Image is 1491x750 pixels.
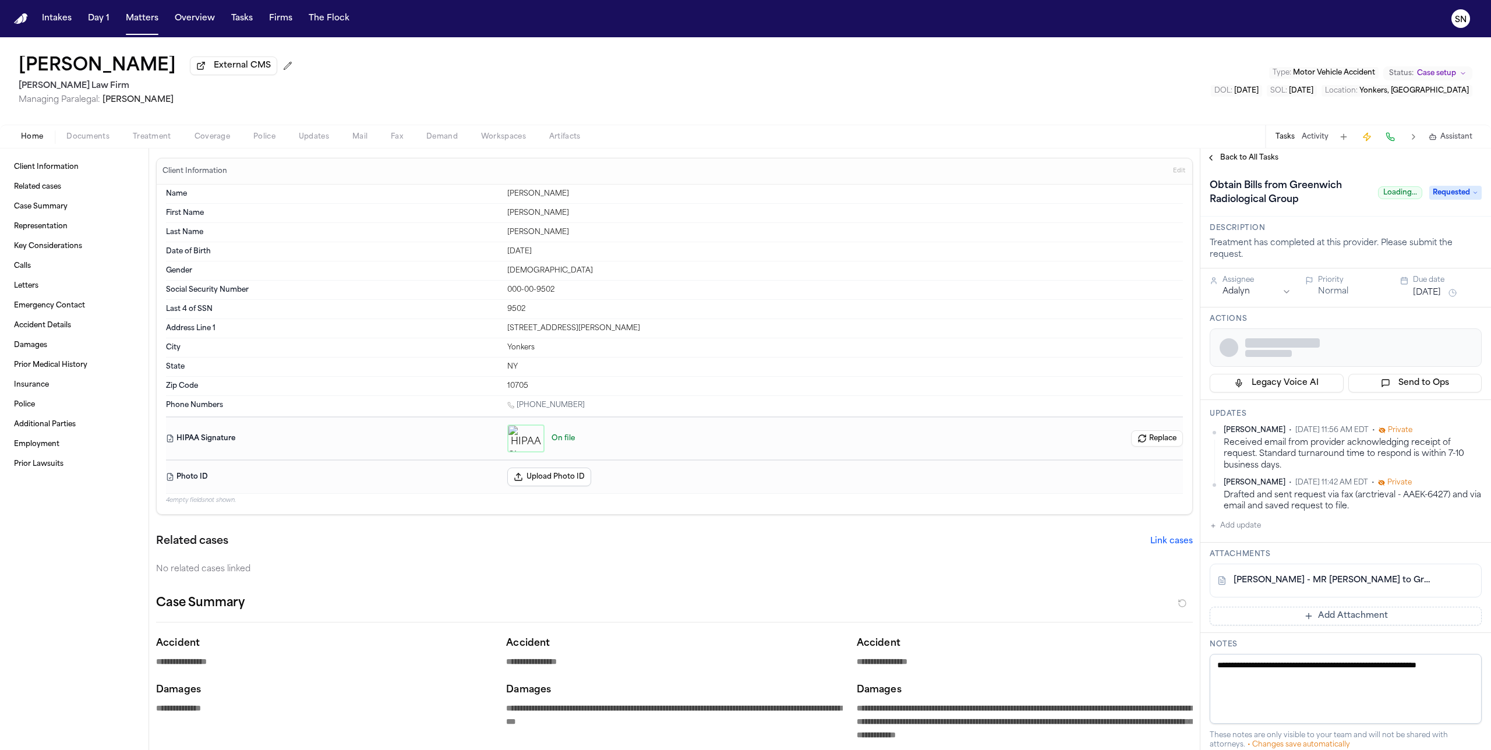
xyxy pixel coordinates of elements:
[506,636,842,650] p: Accident
[507,285,1183,295] div: 000-00-9502
[352,132,368,141] span: Mail
[1224,437,1482,471] div: Received email from provider acknowledging receipt of request. Standard turnaround time to respon...
[304,8,354,29] button: The Flock
[1289,87,1313,94] span: [DATE]
[9,197,139,216] a: Case Summary
[1210,374,1344,392] button: Legacy Voice AI
[1446,286,1460,300] button: Snooze task
[1224,490,1482,512] div: Drafted and sent request via fax (arctrieval - AAEK-6427) and via email and saved request to file.
[37,8,76,29] a: Intakes
[166,381,500,391] dt: Zip Code
[1318,286,1348,298] button: Normal
[1173,167,1185,175] span: Edit
[166,189,500,199] dt: Name
[9,296,139,315] a: Emergency Contact
[156,594,245,613] h2: Case Summary
[1293,69,1375,76] span: Motor Vehicle Accident
[507,208,1183,218] div: [PERSON_NAME]
[264,8,297,29] button: Firms
[166,247,500,256] dt: Date of Birth
[507,266,1183,275] div: [DEMOGRAPHIC_DATA]
[133,132,171,141] span: Treatment
[9,376,139,394] a: Insurance
[1170,162,1189,181] button: Edit
[170,8,220,29] button: Overview
[1211,85,1262,97] button: Edit DOL: 2025-05-26
[1210,409,1482,419] h3: Updates
[1269,67,1379,79] button: Edit Type: Motor Vehicle Accident
[857,683,1193,697] p: Damages
[166,266,500,275] dt: Gender
[1383,66,1472,80] button: Change status from Case setup
[507,228,1183,237] div: [PERSON_NAME]
[190,56,277,75] button: External CMS
[1335,129,1352,145] button: Add Task
[1295,478,1368,487] span: [DATE] 11:42 AM EDT
[195,132,230,141] span: Coverage
[1234,575,1435,586] a: [PERSON_NAME] - MR [PERSON_NAME] to Greenwich Radiological Group - [DATE]
[166,496,1183,505] p: 4 empty fields not shown.
[156,533,228,550] h2: Related cases
[1273,69,1291,76] span: Type :
[166,208,500,218] dt: First Name
[552,434,575,443] span: On file
[549,132,581,141] span: Artifacts
[166,343,500,352] dt: City
[103,95,174,104] span: [PERSON_NAME]
[1378,186,1422,199] span: Loading...
[1325,87,1358,94] span: Location :
[1295,426,1369,435] span: [DATE] 11:56 AM EDT
[166,424,500,452] dt: HIPAA Signature
[1372,426,1375,435] span: •
[507,468,591,486] button: Upload Photo ID
[1289,426,1292,435] span: •
[507,305,1183,314] div: 9502
[1223,275,1291,285] div: Assignee
[21,132,43,141] span: Home
[1429,186,1482,200] span: Requested
[1210,238,1482,261] div: Treatment has completed at this provider. Please submit the request.
[1224,426,1285,435] span: [PERSON_NAME]
[1429,132,1472,141] button: Assistant
[9,316,139,335] a: Accident Details
[9,237,139,256] a: Key Considerations
[1359,87,1469,94] span: Yonkers, [GEOGRAPHIC_DATA]
[156,683,492,697] p: Damages
[1440,132,1472,141] span: Assistant
[9,178,139,196] a: Related cases
[1200,153,1284,162] button: Back to All Tasks
[66,132,109,141] span: Documents
[9,277,139,295] a: Letters
[156,564,1193,575] div: No related cases linked
[481,132,526,141] span: Workspaces
[507,324,1183,333] div: [STREET_ADDRESS][PERSON_NAME]
[1210,314,1482,324] h3: Actions
[1387,478,1412,487] span: Private
[14,13,28,24] a: Home
[9,356,139,374] a: Prior Medical History
[83,8,114,29] button: Day 1
[121,8,163,29] button: Matters
[507,189,1183,199] div: [PERSON_NAME]
[1210,550,1482,559] h3: Attachments
[214,60,271,72] span: External CMS
[1267,85,1317,97] button: Edit SOL: 2027-05-26
[1417,69,1456,78] span: Case setup
[19,95,100,104] span: Managing Paralegal:
[857,636,1193,650] p: Accident
[1234,87,1259,94] span: [DATE]
[1214,87,1232,94] span: DOL :
[1210,607,1482,625] button: Add Attachment
[1224,478,1285,487] span: [PERSON_NAME]
[9,158,139,176] a: Client Information
[1413,275,1482,285] div: Due date
[19,56,176,77] button: Edit matter name
[166,285,500,295] dt: Social Security Number
[1413,287,1441,299] button: [DATE]
[166,228,500,237] dt: Last Name
[1220,153,1278,162] span: Back to All Tasks
[9,415,139,434] a: Additional Parties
